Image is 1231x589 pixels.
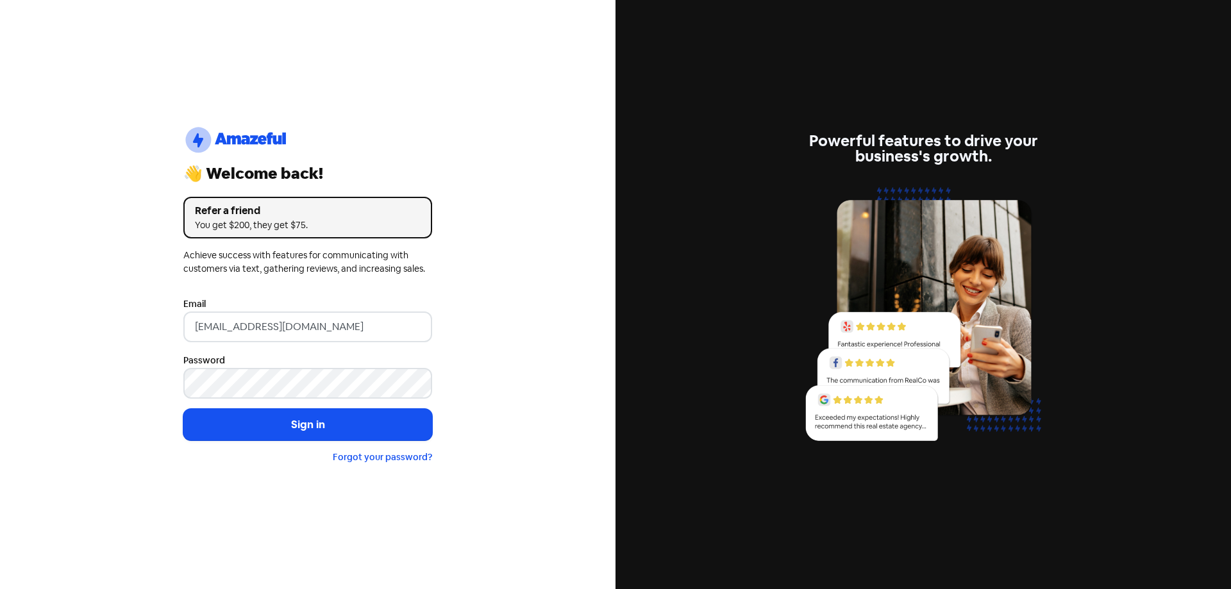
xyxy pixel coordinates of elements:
[183,409,432,441] button: Sign in
[183,311,432,342] input: Enter your email address...
[799,179,1048,456] img: reviews
[195,203,421,219] div: Refer a friend
[799,133,1048,164] div: Powerful features to drive your business's growth.
[183,249,432,276] div: Achieve success with features for communicating with customers via text, gathering reviews, and i...
[333,451,432,463] a: Forgot your password?
[195,219,421,232] div: You get $200, they get $75.
[183,354,225,367] label: Password
[183,166,432,181] div: 👋 Welcome back!
[183,297,206,311] label: Email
